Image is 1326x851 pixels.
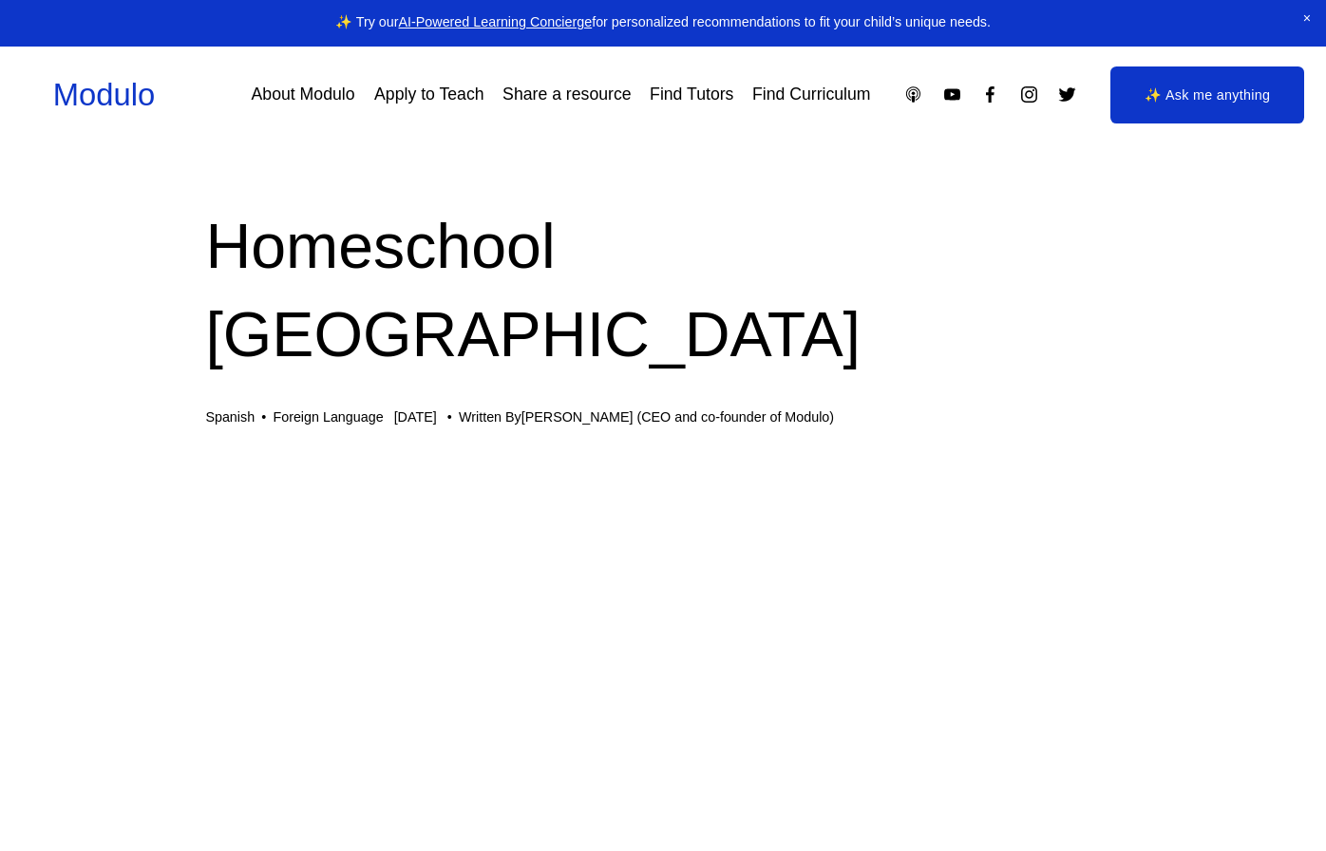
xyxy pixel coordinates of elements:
h1: Homeschool [GEOGRAPHIC_DATA] [205,202,1120,379]
a: Share a resource [502,78,631,111]
a: Modulo [53,77,155,112]
a: AI-Powered Learning Concierge [399,14,593,29]
a: Twitter [1057,85,1077,104]
a: Foreign Language [273,409,383,425]
span: [DATE] [394,409,437,425]
a: YouTube [942,85,962,104]
a: [PERSON_NAME] (CEO and co-founder of Modulo) [521,409,834,425]
a: Apple Podcasts [903,85,923,104]
a: ✨ Ask me anything [1110,66,1303,123]
a: Find Tutors [650,78,733,111]
a: Apply to Teach [374,78,484,111]
a: Instagram [1019,85,1039,104]
div: Written By [459,409,834,425]
a: Facebook [980,85,1000,104]
a: Spanish [205,409,255,425]
a: About Modulo [252,78,355,111]
a: Find Curriculum [752,78,871,111]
